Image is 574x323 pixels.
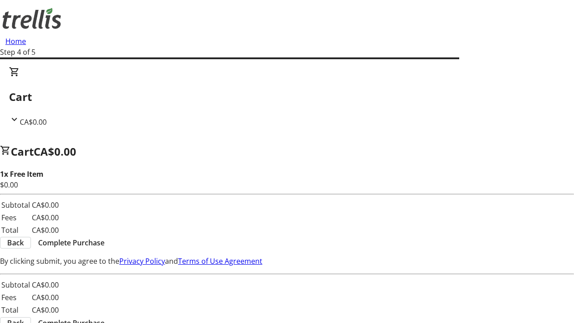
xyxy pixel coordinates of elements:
[1,212,30,223] td: Fees
[9,89,565,105] h2: Cart
[178,256,262,266] a: Terms of Use Agreement
[11,144,34,159] span: Cart
[31,224,59,236] td: CA$0.00
[31,279,59,291] td: CA$0.00
[1,292,30,303] td: Fees
[1,279,30,291] td: Subtotal
[31,199,59,211] td: CA$0.00
[1,199,30,211] td: Subtotal
[31,304,59,316] td: CA$0.00
[1,224,30,236] td: Total
[119,256,165,266] a: Privacy Policy
[31,212,59,223] td: CA$0.00
[38,237,104,248] span: Complete Purchase
[20,117,47,127] span: CA$0.00
[31,237,112,248] button: Complete Purchase
[1,304,30,316] td: Total
[31,292,59,303] td: CA$0.00
[9,66,565,127] div: CartCA$0.00
[7,237,24,248] span: Back
[34,144,76,159] span: CA$0.00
